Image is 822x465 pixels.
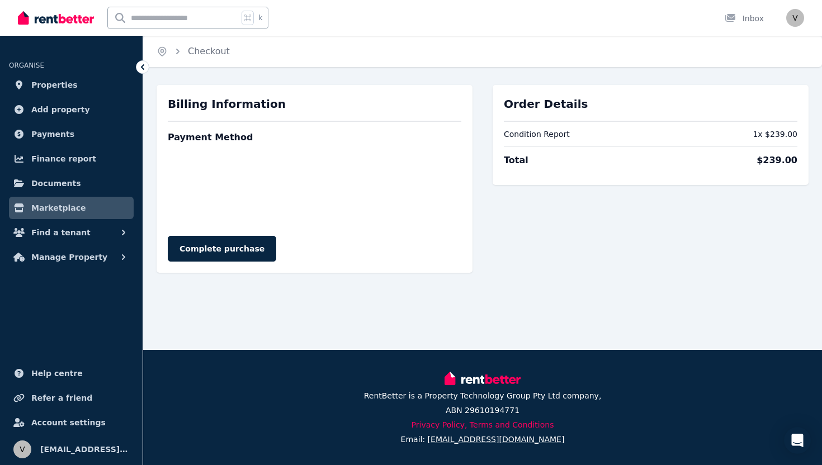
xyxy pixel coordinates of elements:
div: Open Intercom Messenger [784,427,811,454]
span: Finance report [31,152,96,165]
a: Documents [9,172,134,194]
iframe: Secure payment input frame [166,151,464,225]
a: Add property [9,98,134,121]
span: Manage Property [31,250,107,264]
span: Payments [31,127,74,141]
span: Condition Report [504,129,570,140]
span: [EMAIL_ADDRESS][DOMAIN_NAME] [40,443,129,456]
img: RentBetter [445,370,521,387]
a: Checkout [188,46,230,56]
button: Find a tenant [9,221,134,244]
p: RentBetter is a Property Technology Group Pty Ltd company, [364,390,602,401]
span: Documents [31,177,81,190]
nav: Breadcrumb [143,36,243,67]
a: Properties [9,74,134,96]
img: vinall.banga@gmail.com [786,9,804,27]
span: Help centre [31,367,83,380]
span: Properties [31,78,78,92]
span: [EMAIL_ADDRESS][DOMAIN_NAME] [428,435,565,444]
span: 1 x $239.00 [753,129,797,140]
p: Email: [401,434,565,445]
button: Manage Property [9,246,134,268]
a: Refer a friend [9,387,134,409]
a: Help centre [9,362,134,385]
a: Marketplace [9,197,134,219]
p: ABN 29610194771 [446,405,519,416]
a: Payments [9,123,134,145]
span: Account settings [31,416,106,429]
div: Inbox [725,13,764,24]
span: k [258,13,262,22]
span: Refer a friend [31,391,92,405]
a: Finance report [9,148,134,170]
span: Total [504,154,528,167]
div: Payment Method [168,126,253,149]
img: RentBetter [18,10,94,26]
span: $239.00 [757,154,797,167]
span: Marketplace [31,201,86,215]
a: Privacy Policy, Terms and Conditions [412,420,554,429]
span: Find a tenant [31,226,91,239]
span: Add property [31,103,90,116]
h2: Order Details [504,96,797,112]
img: vinall.banga@gmail.com [13,440,31,458]
span: ORGANISE [9,61,44,69]
a: Account settings [9,411,134,434]
button: Complete purchase [168,236,276,262]
h2: Billing Information [168,96,461,112]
